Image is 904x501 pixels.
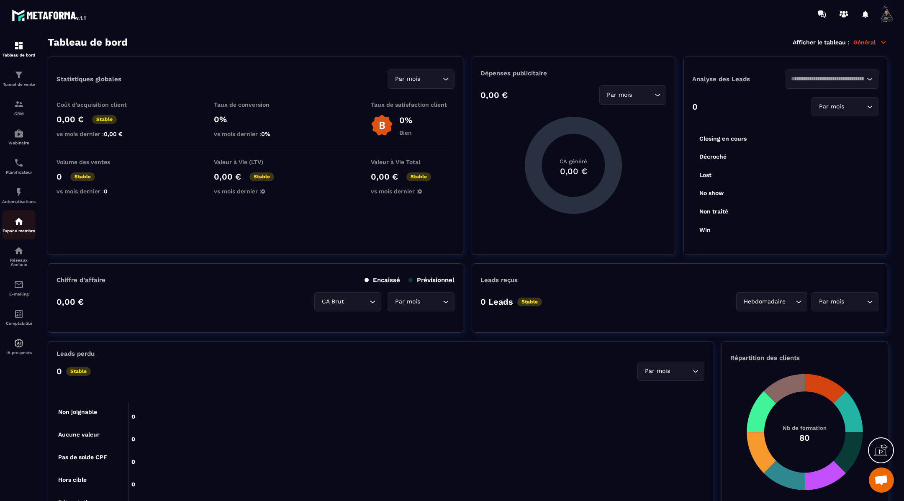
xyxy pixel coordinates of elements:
a: automationsautomationsAutomatisations [2,181,36,210]
p: 0% [399,115,412,125]
div: Search for option [388,292,455,311]
p: Stable [66,367,91,376]
tspan: No show [699,190,724,196]
a: social-networksocial-networkRéseaux Sociaux [2,239,36,273]
a: formationformationTableau de bord [2,34,36,64]
p: Tableau de bord [2,53,36,57]
span: Hebdomadaire [742,297,787,306]
img: formation [14,41,24,51]
p: Taux de satisfaction client [371,101,455,108]
p: Coût d'acquisition client [56,101,140,108]
div: Search for option [812,97,878,116]
p: Prévisionnel [408,276,455,284]
p: Espace membre [2,229,36,233]
p: Bien [399,129,412,136]
img: automations [14,216,24,226]
span: Par mois [817,102,846,111]
span: 0 [104,188,108,195]
p: CRM [2,111,36,116]
p: IA prospects [2,350,36,355]
p: Volume des ventes [56,159,140,165]
img: email [14,280,24,290]
p: Taux de conversion [214,101,298,108]
input: Search for option [791,75,865,84]
p: Répartition des clients [730,354,879,362]
span: Par mois [393,297,422,306]
a: emailemailE-mailing [2,273,36,303]
p: Réseaux Sociaux [2,258,36,267]
span: 0,00 € [104,131,123,137]
h3: Tableau de bord [48,36,128,48]
img: automations [14,128,24,139]
p: vs mois dernier : [214,131,298,137]
img: social-network [14,246,24,256]
tspan: Aucune valeur [58,431,100,438]
tspan: Closing en cours [699,135,747,142]
p: Chiffre d’affaire [56,276,105,284]
p: Webinaire [2,141,36,145]
p: 0 [692,102,698,112]
p: vs mois dernier : [214,188,298,195]
a: automationsautomationsEspace membre [2,210,36,239]
p: Leads reçus [480,276,518,284]
img: automations [14,187,24,197]
a: automationsautomationsWebinaire [2,122,36,152]
p: Afficher le tableau : [793,39,849,46]
tspan: Non traité [699,208,728,215]
span: 0% [261,131,270,137]
span: 0 [261,188,265,195]
p: 0 [56,172,62,182]
tspan: Non joignable [58,409,97,416]
a: formationformationCRM [2,93,36,122]
p: Valeur à Vie (LTV) [214,159,298,165]
p: 0 [56,366,62,376]
a: schedulerschedulerPlanificateur [2,152,36,181]
p: 0% [214,114,298,124]
p: 0,00 € [371,172,398,182]
input: Search for option [634,90,652,100]
input: Search for option [846,102,865,111]
p: Stable [70,172,95,181]
tspan: Lost [699,172,711,178]
p: vs mois dernier : [371,188,455,195]
p: vs mois dernier : [56,131,140,137]
p: Automatisations [2,199,36,204]
p: Planificateur [2,170,36,175]
img: logo [12,8,87,23]
p: Encaissé [365,276,400,284]
span: 0 [418,188,422,195]
img: formation [14,99,24,109]
p: 0,00 € [56,114,84,124]
p: 0,00 € [214,172,241,182]
p: Comptabilité [2,321,36,326]
div: Search for option [736,292,807,311]
tspan: Pas de solde CPF [58,454,107,460]
p: Stable [92,115,117,124]
div: Search for option [786,69,879,89]
tspan: Hors cible [58,476,87,483]
span: Par mois [605,90,634,100]
a: formationformationTunnel de vente [2,64,36,93]
p: Dépenses publicitaire [480,69,666,77]
p: Analyse des Leads [692,75,786,83]
img: automations [14,338,24,348]
p: Stable [249,172,274,181]
div: Search for option [388,69,455,89]
tspan: Décroché [699,153,727,160]
div: Search for option [812,292,878,311]
p: Stable [406,172,431,181]
p: 0,00 € [480,90,508,100]
a: accountantaccountantComptabilité [2,303,36,332]
img: scheduler [14,158,24,168]
span: Par mois [393,75,422,84]
input: Search for option [422,297,441,306]
div: Search for option [314,292,381,311]
tspan: Win [699,226,711,233]
input: Search for option [846,297,865,306]
p: 0,00 € [56,297,84,307]
img: b-badge-o.b3b20ee6.svg [371,114,393,136]
p: Tunnel de vente [2,82,36,87]
div: Search for option [637,362,704,381]
input: Search for option [672,367,691,376]
p: vs mois dernier : [56,188,140,195]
